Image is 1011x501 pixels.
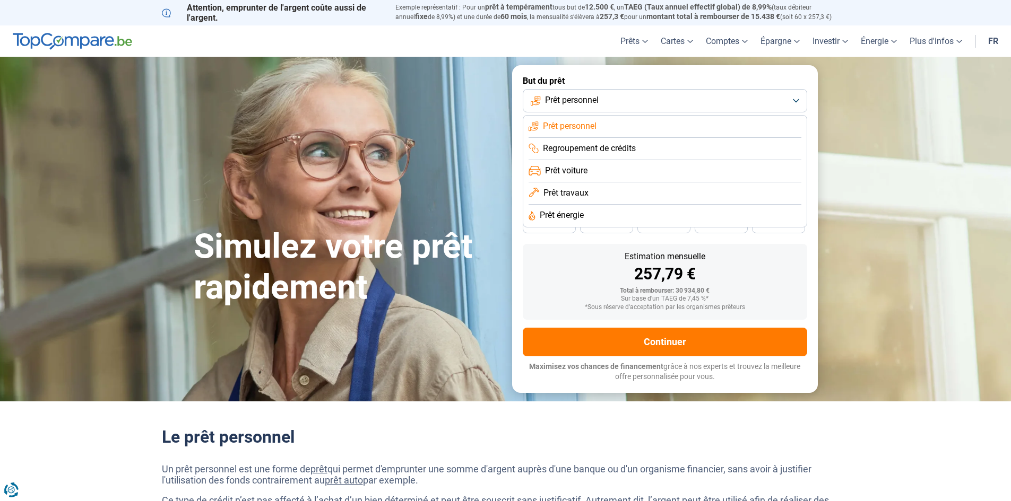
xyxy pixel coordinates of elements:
div: *Sous réserve d'acceptation par les organismes prêteurs [531,304,799,311]
span: 257,3 € [600,12,624,21]
span: Prêt voiture [545,165,587,177]
span: Maximisez vos chances de financement [529,362,663,371]
label: But du prêt [523,76,807,86]
h2: Le prêt personnel [162,427,850,447]
div: 257,79 € [531,266,799,282]
a: Investir [806,25,854,57]
a: prêt [310,463,327,474]
div: Sur base d'un TAEG de 7,45 %* [531,295,799,303]
span: TAEG (Taux annuel effectif global) de 8,99% [624,3,772,11]
span: fixe [415,12,428,21]
a: Prêts [614,25,654,57]
button: Prêt personnel [523,89,807,112]
a: prêt auto [325,474,363,486]
span: 24 mois [767,222,790,228]
span: 60 mois [500,12,527,21]
div: Estimation mensuelle [531,252,799,261]
span: 36 mois [652,222,676,228]
span: Regroupement de crédits [543,143,636,154]
span: 48 mois [538,222,561,228]
button: Continuer [523,328,807,356]
a: Comptes [699,25,754,57]
span: prêt à tempérament [485,3,552,11]
span: Prêt personnel [543,120,597,132]
a: Épargne [754,25,806,57]
p: Exemple représentatif : Pour un tous but de , un (taux débiteur annuel de 8,99%) et une durée de ... [395,3,850,22]
img: TopCompare [13,33,132,50]
a: Énergie [854,25,903,57]
span: Prêt personnel [545,94,599,106]
a: Cartes [654,25,699,57]
span: 30 mois [710,222,733,228]
span: Prêt énergie [540,209,584,221]
p: Attention, emprunter de l'argent coûte aussi de l'argent. [162,3,383,23]
span: montant total à rembourser de 15.438 € [646,12,780,21]
a: fr [982,25,1005,57]
div: Total à rembourser: 30 934,80 € [531,287,799,295]
a: Plus d'infos [903,25,969,57]
span: Prêt travaux [543,187,589,199]
p: grâce à nos experts et trouvez la meilleure offre personnalisée pour vous. [523,362,807,382]
span: 42 mois [595,222,618,228]
span: 12.500 € [585,3,614,11]
p: Un prêt personnel est une forme de qui permet d'emprunter une somme d'argent auprès d'une banque ... [162,463,850,486]
h1: Simulez votre prêt rapidement [194,226,499,308]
